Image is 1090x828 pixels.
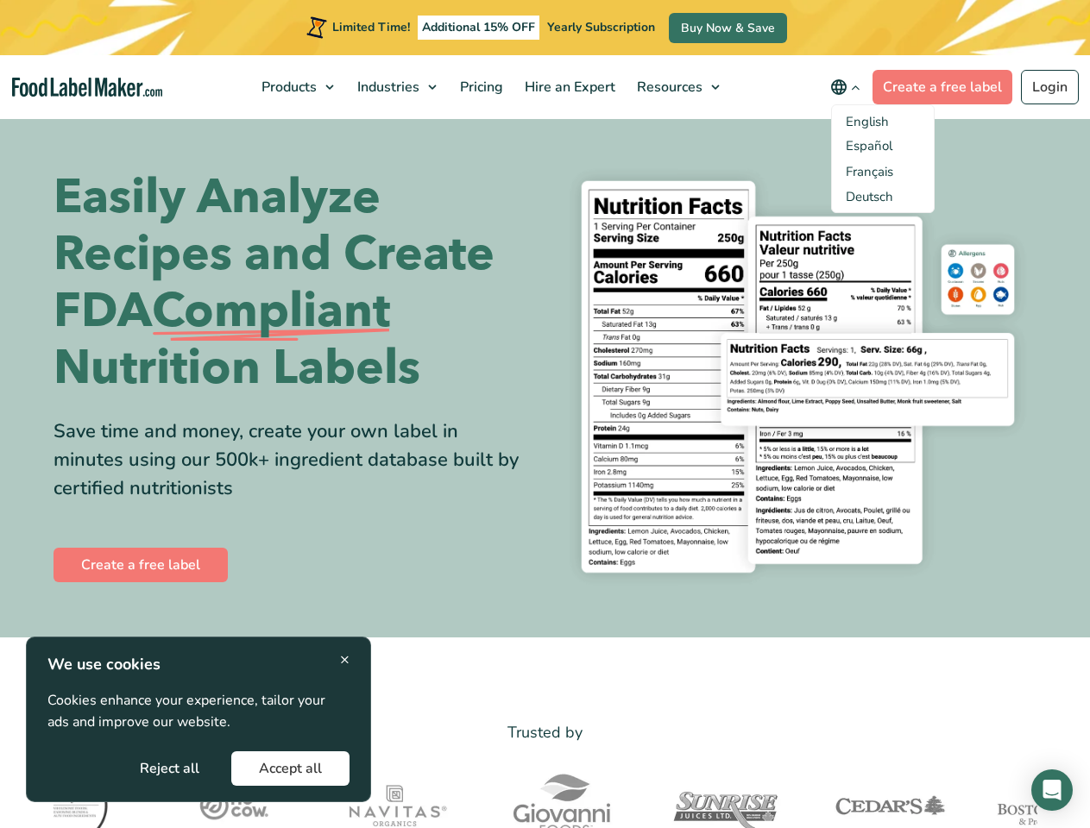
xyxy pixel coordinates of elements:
[450,55,510,119] a: Pricing
[632,78,704,97] span: Resources
[873,70,1012,104] a: Create a free label
[54,417,532,503] div: Save time and money, create your own label in minutes using our 500k+ ingredient database built b...
[547,19,655,35] span: Yearly Subscription
[846,163,893,180] a: Language switcher : French
[455,78,505,97] span: Pricing
[54,548,228,582] a: Create a free label
[251,55,343,119] a: Products
[669,13,787,43] a: Buy Now & Save
[514,55,622,119] a: Hire an Expert
[54,720,1037,745] p: Trusted by
[1021,70,1079,104] a: Login
[846,137,892,154] a: Language switcher : Spanish
[347,55,445,119] a: Industries
[846,188,893,205] a: Language switcher : German
[352,78,421,97] span: Industries
[112,751,227,786] button: Reject all
[627,55,728,119] a: Resources
[54,169,532,397] h1: Easily Analyze Recipes and Create FDA Nutrition Labels
[418,16,539,40] span: Additional 15% OFF
[520,78,617,97] span: Hire an Expert
[340,648,350,671] span: ×
[256,78,318,97] span: Products
[231,751,350,786] button: Accept all
[846,112,920,205] aside: Language selected: English
[47,654,161,674] strong: We use cookies
[1031,769,1073,811] div: Open Intercom Messenger
[152,283,390,340] span: Compliant
[47,690,350,734] p: Cookies enhance your experience, tailor your ads and improve our website.
[332,19,410,35] span: Limited Time!
[846,113,889,130] span: English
